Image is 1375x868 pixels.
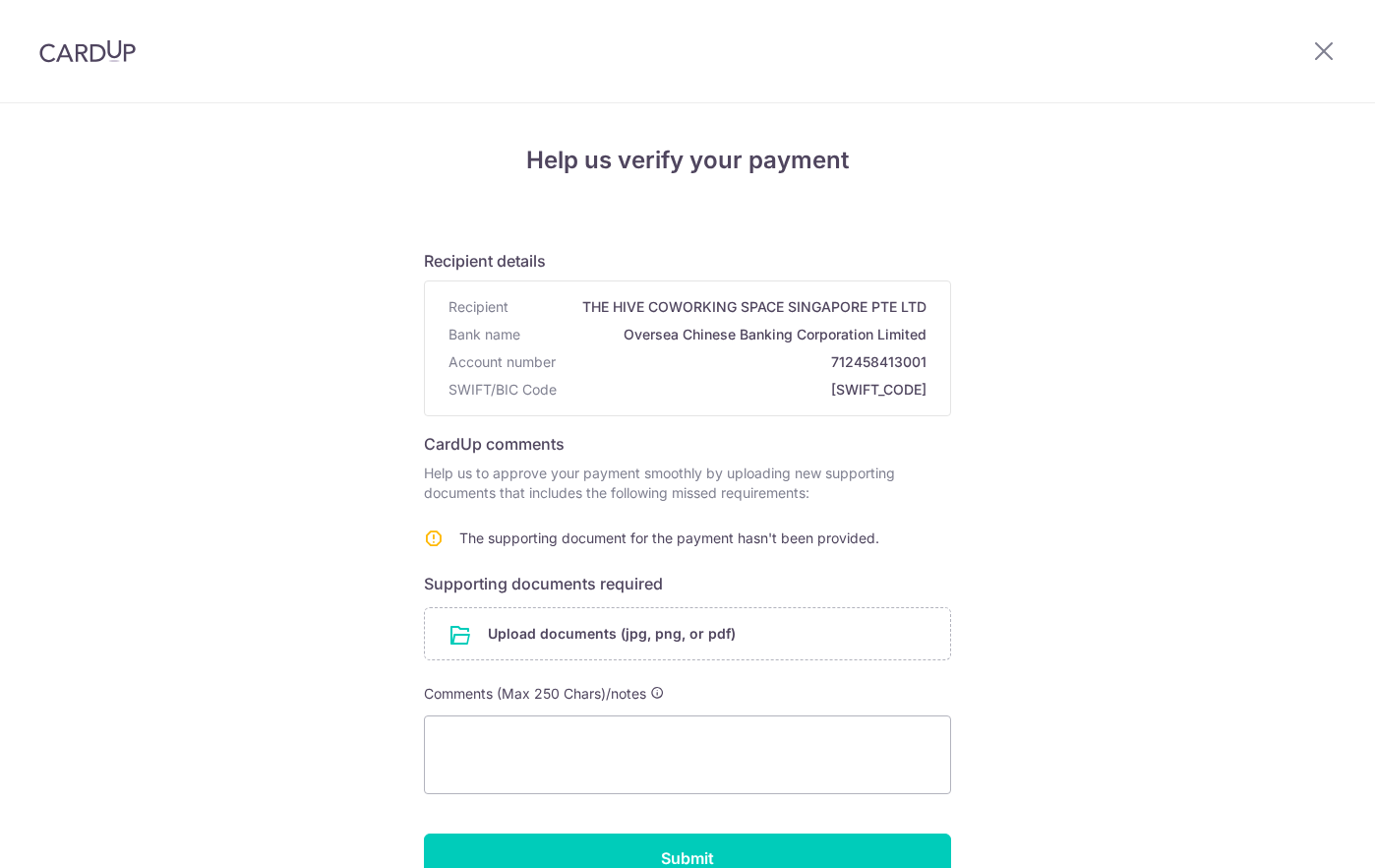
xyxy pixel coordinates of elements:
[424,572,951,595] h6: Supporting documents required
[516,297,927,317] span: THE HIVE COWORKING SPACE SINGAPORE PTE LTD
[424,432,951,456] h6: CardUp comments
[39,39,136,63] img: CardUp
[448,325,520,344] span: Bank name
[424,249,951,273] h6: Recipient details
[528,325,927,344] span: Oversea Chinese Banking Corporation Limited
[424,143,951,178] h4: Help us verify your payment
[424,685,646,702] span: Comments (Max 250 Chars)/notes
[448,297,508,317] span: Recipient
[565,380,927,400] span: [SWIFT_CODE]
[424,607,951,660] div: Upload documents (jpg, png, or pdf)
[564,352,927,372] span: 712458413001
[459,529,879,546] span: The supporting document for the payment hasn't been provided.
[448,380,557,400] span: SWIFT/BIC Code
[424,464,951,503] p: Help us to approve your payment smoothly by uploading new supporting documents that includes the ...
[448,352,556,372] span: Account number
